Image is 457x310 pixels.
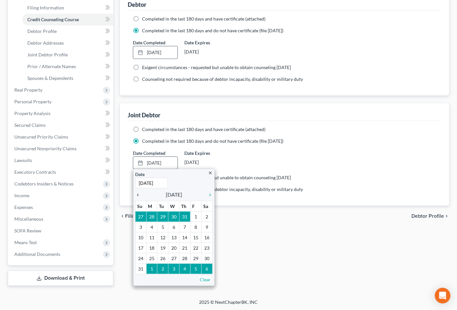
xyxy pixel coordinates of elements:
td: 15 [190,232,201,243]
i: chevron_left [120,214,125,219]
span: Additional Documents [14,251,60,257]
td: 12 [157,232,168,243]
td: 21 [179,243,191,253]
th: W [168,201,179,212]
input: 1/1/2013 [135,178,168,188]
span: Expenses [14,204,33,210]
a: [DATE] [133,157,178,169]
td: 26 [157,253,168,264]
td: 3 [168,264,179,274]
span: Personal Property [14,99,51,104]
td: 4 [179,264,191,274]
span: [DATE] [166,191,182,199]
td: 7 [179,222,191,232]
td: 4 [146,222,157,232]
div: [DATE] [184,46,230,58]
span: Real Property [14,87,42,93]
span: Debtor Profile [411,214,444,219]
th: F [190,201,201,212]
a: [DATE] [133,46,178,59]
button: Debtor Profile chevron_right [411,214,449,219]
th: Su [135,201,146,212]
span: Means Test [14,240,37,245]
td: 30 [168,212,179,222]
i: close [208,170,213,175]
a: Executory Contracts [9,166,113,178]
span: Debtor Addresses [27,40,64,46]
td: 5 [190,264,201,274]
td: 1 [146,264,157,274]
a: Unsecured Nonpriority Claims [9,143,113,155]
button: chevron_left Filing Information [120,214,166,219]
th: Th [179,201,191,212]
td: 14 [179,232,191,243]
label: Date Expires [184,150,230,156]
i: chevron_left [135,192,144,198]
div: [DATE] [184,156,230,168]
td: 30 [201,253,212,264]
td: 10 [135,232,146,243]
td: 22 [190,243,201,253]
td: 24 [135,253,146,264]
a: Lawsuits [9,155,113,166]
a: Unsecured Priority Claims [9,131,113,143]
span: Counseling not required because of debtor incapacity, disability or military duty [142,186,303,192]
th: M [146,201,157,212]
td: 9 [201,222,212,232]
span: Income [14,193,29,198]
div: Joint Debtor [128,111,160,119]
span: Completed in the last 180 days and have certificate (attached) [142,126,265,132]
th: Tu [157,201,168,212]
td: 11 [146,232,157,243]
a: Spouses & Dependents [22,72,113,84]
td: 3 [135,222,146,232]
th: Sa [201,201,212,212]
a: Credit Counseling Course [22,14,113,25]
span: Exigent circumstances - requested but unable to obtain counseling [DATE] [142,175,291,180]
span: Lawsuits [14,157,32,163]
span: Spouses & Dependents [27,75,73,81]
i: chevron_right [204,192,213,198]
span: Joint Debtor Profile [27,52,68,57]
span: Property Analysis [14,111,50,116]
div: Debtor [128,1,146,8]
span: Codebtors Insiders & Notices [14,181,74,186]
span: Filing Information [27,5,64,10]
label: Date Completed [133,39,165,46]
a: Secured Claims [9,119,113,131]
span: Counseling not required because of debtor incapacity, disability or military duty [142,76,303,82]
td: 28 [179,253,191,264]
td: 23 [201,243,212,253]
td: 25 [146,253,157,264]
td: 17 [135,243,146,253]
td: 19 [157,243,168,253]
span: Completed in the last 180 days and do not have certificate (file [DATE]) [142,138,283,144]
span: Credit Counseling Course [27,17,79,22]
td: 29 [190,253,201,264]
td: 18 [146,243,157,253]
td: 2 [201,212,212,222]
a: Download & Print [8,271,113,286]
td: 29 [157,212,168,222]
a: Clear [198,275,212,284]
td: 8 [190,222,201,232]
span: Executory Contracts [14,169,56,175]
span: Prior / Alternate Names [27,64,76,69]
span: Filing Information [125,214,166,219]
div: Open Intercom Messenger [435,288,450,303]
label: Date Completed [133,150,165,156]
a: Property Analysis [9,108,113,119]
td: 16 [201,232,212,243]
a: Prior / Alternate Names [22,61,113,72]
a: Joint Debtor Profile [22,49,113,61]
a: chevron_left [135,191,144,199]
td: 27 [168,253,179,264]
td: 28 [146,212,157,222]
span: Exigent circumstances - requested but unable to obtain counseling [DATE] [142,65,291,70]
td: 31 [135,264,146,274]
td: 2 [157,264,168,274]
td: 1 [190,212,201,222]
a: close [208,169,213,176]
i: chevron_right [444,214,449,219]
a: chevron_right [204,191,213,199]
